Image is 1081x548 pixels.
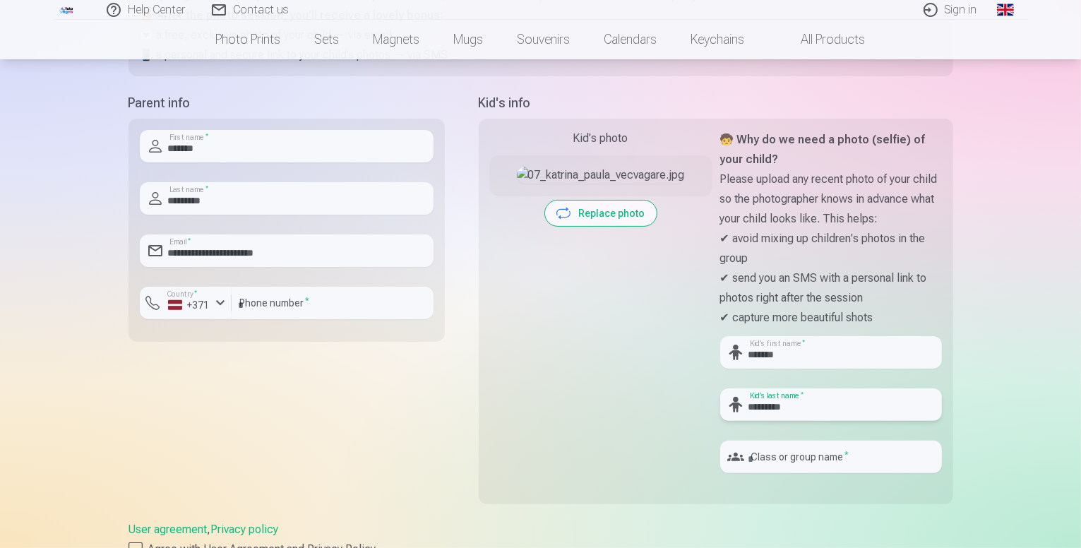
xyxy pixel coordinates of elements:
[168,298,210,312] div: +371
[762,20,883,59] a: All products
[501,20,587,59] a: Souvenirs
[479,93,953,113] h5: Kid's info
[587,20,674,59] a: Calendars
[298,20,357,59] a: Sets
[545,201,657,226] button: Replace photo
[720,229,942,268] p: ✔ avoid mixing up children's photos in the group
[490,130,712,147] div: Kid's photo
[162,289,202,299] label: Country
[129,93,445,113] h5: Parent info
[59,6,75,14] img: /fa1
[357,20,437,59] a: Magnets
[720,133,926,166] strong: 🧒 Why do we need a photo (selfie) of your child?
[129,523,208,536] a: User agreement
[674,20,762,59] a: Keychains
[199,20,298,59] a: Photo prints
[437,20,501,59] a: Mugs
[720,268,942,308] p: ✔ send you an SMS with a personal link to photos right after the session
[720,308,942,328] p: ✔ capture more beautiful shots
[140,287,232,319] button: Country*+371
[211,523,279,536] a: Privacy policy
[720,169,942,229] p: Please upload any recent photo of your child so the photographer knows in advance what your child...
[517,167,685,184] img: 07_katrina_paula_vecvagare.jpg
